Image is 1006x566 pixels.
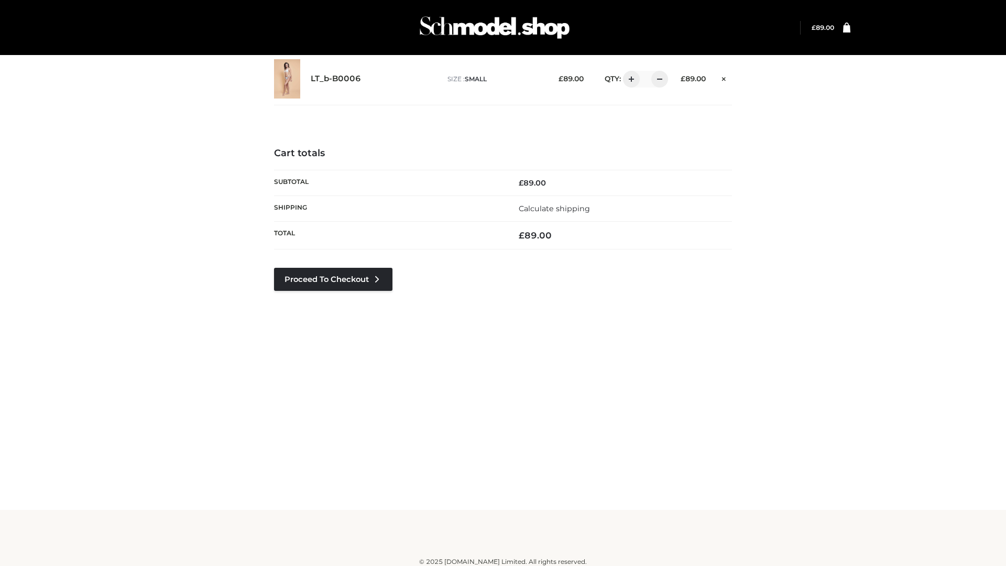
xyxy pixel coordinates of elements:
a: Remove this item [716,71,732,84]
span: £ [681,74,685,83]
span: £ [519,178,523,188]
p: size : [447,74,542,84]
bdi: 89.00 [812,24,834,31]
th: Subtotal [274,170,503,195]
a: LT_b-B0006 [311,74,361,84]
div: QTY: [594,71,664,88]
span: SMALL [465,75,487,83]
a: £89.00 [812,24,834,31]
span: £ [559,74,563,83]
a: Calculate shipping [519,204,590,213]
bdi: 89.00 [519,178,546,188]
img: Schmodel Admin 964 [416,7,573,48]
bdi: 89.00 [559,74,584,83]
h4: Cart totals [274,148,732,159]
th: Shipping [274,195,503,221]
a: Proceed to Checkout [274,268,392,291]
bdi: 89.00 [681,74,706,83]
bdi: 89.00 [519,230,552,241]
th: Total [274,222,503,249]
span: £ [812,24,816,31]
span: £ [519,230,524,241]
